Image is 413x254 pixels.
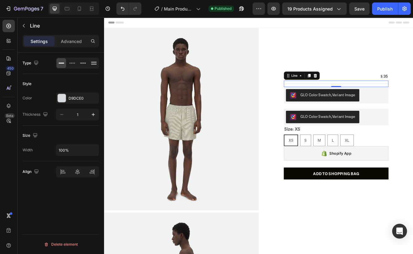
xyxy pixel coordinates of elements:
[235,116,301,122] div: GLO Color Swatch,Variant Image
[288,145,294,150] span: XL
[61,38,82,45] p: Advanced
[287,6,333,12] span: 19 products assigned
[23,81,31,87] div: Style
[372,2,398,15] button: Publish
[104,17,413,254] iframe: Design area
[349,2,369,15] button: Save
[377,6,393,12] div: Publish
[331,67,341,74] div: $ 35
[23,239,99,249] button: Delete element
[270,159,296,167] div: Shopify App
[215,180,340,194] button: ADD TO SHOPPING BAG
[218,86,306,101] button: GLO Color Swatch,Variant Image
[235,90,301,96] div: GLO Color Swatch,Variant Image
[223,90,230,97] img: CM-Kw8-05_4CEAE=.png
[215,129,235,138] legend: Size: XS
[164,6,194,12] span: Main Product Page
[392,224,407,239] div: Open Intercom Messenger
[23,95,32,101] div: Color
[116,2,141,15] div: Undo/Redo
[215,6,232,11] span: Published
[221,145,227,150] span: XS
[354,6,365,11] span: Save
[23,168,40,176] div: Align
[30,22,97,29] p: Line
[23,131,39,140] div: Size
[250,183,306,192] div: ADD TO SHOPPING BAG
[5,113,15,118] div: Beta
[161,6,163,12] span: /
[23,59,40,67] div: Type
[282,2,347,15] button: 19 products assigned
[273,145,275,150] span: L
[240,145,243,150] span: S
[2,2,46,15] button: 7
[23,110,49,119] div: Thickness
[40,5,43,12] p: 7
[218,112,306,127] button: GLO Color Swatch,Variant Image
[23,147,33,153] div: Width
[69,96,98,101] div: D9DCE0
[56,144,99,156] input: Auto
[223,67,233,73] div: Line
[223,116,230,123] img: CM-Kw8-05_4CEAE=.png
[44,241,78,248] div: Delete element
[31,38,48,45] p: Settings
[256,145,260,150] span: M
[6,66,15,71] div: 450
